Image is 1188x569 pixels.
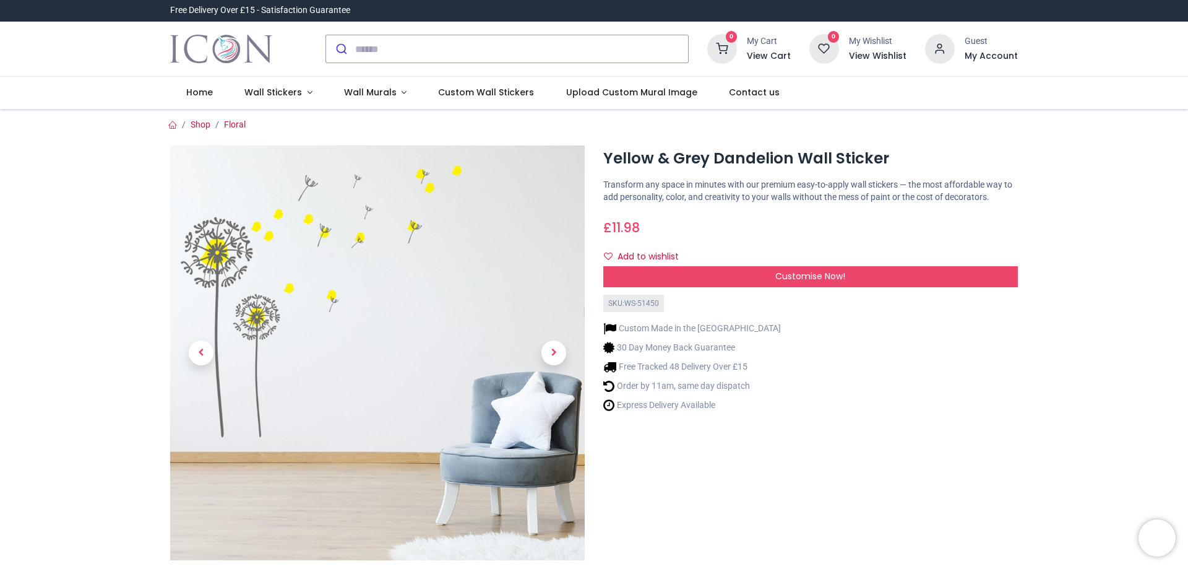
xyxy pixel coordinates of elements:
[186,86,213,98] span: Home
[170,146,585,560] img: WS-51450-02
[747,50,791,63] a: View Cart
[244,86,302,98] span: Wall Stickers
[438,86,534,98] span: Custom Wall Stickers
[603,399,781,412] li: Express Delivery Available
[603,360,781,373] li: Free Tracked 48 Delivery Over £15
[170,32,272,66] a: Logo of Icon Wall Stickers
[726,31,738,43] sup: 0
[603,246,689,267] button: Add to wishlistAdd to wishlist
[758,4,1018,17] iframe: Customer reviews powered by Trustpilot
[604,252,613,261] i: Add to wishlist
[603,179,1018,203] p: Transform any space in minutes with our premium easy-to-apply wall stickers — the most affordable...
[541,341,566,365] span: Next
[603,380,781,393] li: Order by 11am, same day dispatch
[747,35,791,48] div: My Cart
[965,35,1018,48] div: Guest
[191,119,210,129] a: Shop
[603,148,1018,169] h1: Yellow & Grey Dandelion Wall Sticker
[729,86,780,98] span: Contact us
[809,43,839,53] a: 0
[707,43,737,53] a: 0
[965,50,1018,63] a: My Account
[328,77,423,109] a: Wall Murals
[224,119,246,129] a: Floral
[775,270,845,282] span: Customise Now!
[170,208,232,498] a: Previous
[603,219,640,237] span: £
[566,86,697,98] span: Upload Custom Mural Image
[849,50,906,63] a: View Wishlist
[344,86,397,98] span: Wall Murals
[189,341,213,365] span: Previous
[849,35,906,48] div: My Wishlist
[170,32,272,66] img: Icon Wall Stickers
[603,322,781,335] li: Custom Made in the [GEOGRAPHIC_DATA]
[326,35,355,63] button: Submit
[603,341,781,354] li: 30 Day Money Back Guarantee
[603,295,664,313] div: SKU: WS-51450
[523,208,585,498] a: Next
[228,77,328,109] a: Wall Stickers
[1138,519,1176,557] iframe: Brevo live chat
[612,219,640,237] span: 11.98
[170,4,350,17] div: Free Delivery Over £15 - Satisfaction Guarantee
[828,31,840,43] sup: 0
